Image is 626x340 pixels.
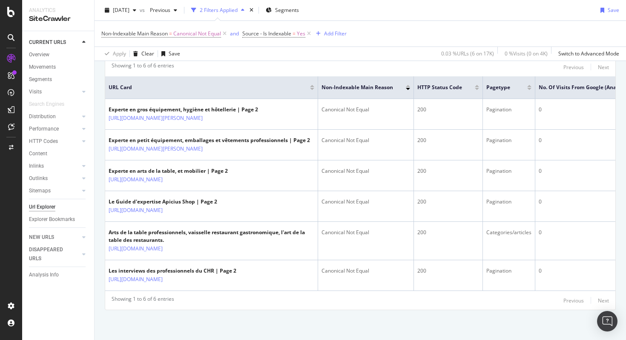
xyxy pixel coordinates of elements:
[29,162,80,171] a: Inlinks
[29,100,64,109] div: Search Engines
[101,30,168,37] span: Non-Indexable Main Reason
[109,229,314,244] div: Arts de la table professionnels, vaisselle restaurant gastronomique, l'art de la table des restau...
[563,64,584,71] div: Previous
[486,106,531,113] div: Pagination
[113,6,129,14] span: 2025 Aug. 31st
[109,267,236,275] div: Les interviews des professionnels du CHR | Page 2
[173,28,221,40] span: Canonical Not Equal
[109,114,203,122] a: [URL][DOMAIN_NAME][PERSON_NAME]
[188,3,248,17] button: 2 Filters Applied
[29,75,88,84] a: Segments
[598,295,609,305] button: Next
[169,50,180,57] div: Save
[112,295,174,305] div: Showing 1 to 6 of 6 entries
[486,137,531,144] div: Pagination
[141,50,154,57] div: Clear
[29,149,47,158] div: Content
[29,149,88,158] a: Content
[563,295,584,305] button: Previous
[29,174,80,183] a: Outlinks
[29,87,42,96] div: Visits
[29,215,88,224] a: Explorer Bookmarks
[608,6,619,14] div: Save
[322,137,410,144] div: Canonical Not Equal
[101,3,140,17] button: [DATE]
[563,297,584,304] div: Previous
[109,244,163,253] a: [URL][DOMAIN_NAME]
[109,175,163,184] a: [URL][DOMAIN_NAME]
[322,267,410,275] div: Canonical Not Equal
[29,245,72,263] div: DISAPPEARED URLS
[29,137,58,146] div: HTTP Codes
[29,125,80,134] a: Performance
[322,229,410,236] div: Canonical Not Equal
[29,87,80,96] a: Visits
[322,198,410,206] div: Canonical Not Equal
[417,137,479,144] div: 200
[597,311,617,331] div: Open Intercom Messenger
[417,267,479,275] div: 200
[563,62,584,72] button: Previous
[29,215,75,224] div: Explorer Bookmarks
[109,145,203,153] a: [URL][DOMAIN_NAME][PERSON_NAME]
[29,38,80,47] a: CURRENT URLS
[29,112,80,121] a: Distribution
[322,106,410,113] div: Canonical Not Equal
[262,3,302,17] button: Segments
[109,275,163,284] a: [URL][DOMAIN_NAME]
[486,84,514,91] span: pagetype
[486,198,531,206] div: Pagination
[109,106,258,113] div: Experte en gros équipement, hygiène et hôtellerie | Page 2
[29,203,88,212] a: Url Explorer
[29,137,80,146] a: HTTP Codes
[417,229,479,236] div: 200
[598,297,609,304] div: Next
[29,14,87,24] div: SiteCrawler
[324,30,347,37] div: Add Filter
[417,167,479,175] div: 200
[230,29,239,38] button: and
[29,50,88,59] a: Overview
[598,64,609,71] div: Next
[417,198,479,206] div: 200
[242,30,291,37] span: Source - Is Indexable
[29,186,51,195] div: Sitemaps
[293,30,296,37] span: =
[417,106,479,113] div: 200
[29,50,49,59] div: Overview
[597,3,619,17] button: Save
[200,6,238,14] div: 2 Filters Applied
[505,50,548,57] div: 0 % Visits ( 0 on 4K )
[29,112,56,121] div: Distribution
[109,84,308,91] span: URL Card
[29,38,66,47] div: CURRENT URLS
[29,100,73,109] a: Search Engines
[486,267,531,275] div: Pagination
[322,167,410,175] div: Canonical Not Equal
[109,137,310,144] div: Experte en petit équipement, emballages et vêtements professionnels | Page 2
[441,50,494,57] div: 0.03 % URLs ( 6 on 17K )
[29,233,54,242] div: NEW URLS
[29,203,55,212] div: Url Explorer
[146,3,181,17] button: Previous
[130,47,154,61] button: Clear
[486,167,531,175] div: Pagination
[29,270,88,279] a: Analysis Info
[29,186,80,195] a: Sitemaps
[101,47,126,61] button: Apply
[140,6,146,14] span: vs
[486,229,531,236] div: Categories/articles
[169,30,172,37] span: =
[417,84,462,91] span: HTTP Status Code
[230,30,239,37] div: and
[109,167,228,175] div: Experte en arts de la table, et mobilier | Page 2
[109,198,217,206] div: Le Guide d'expertise Apicius Shop | Page 2
[29,63,56,72] div: Movements
[555,47,619,61] button: Switch to Advanced Mode
[297,28,305,40] span: Yes
[29,7,87,14] div: Analytics
[558,50,619,57] div: Switch to Advanced Mode
[29,233,80,242] a: NEW URLS
[158,47,180,61] button: Save
[29,245,80,263] a: DISAPPEARED URLS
